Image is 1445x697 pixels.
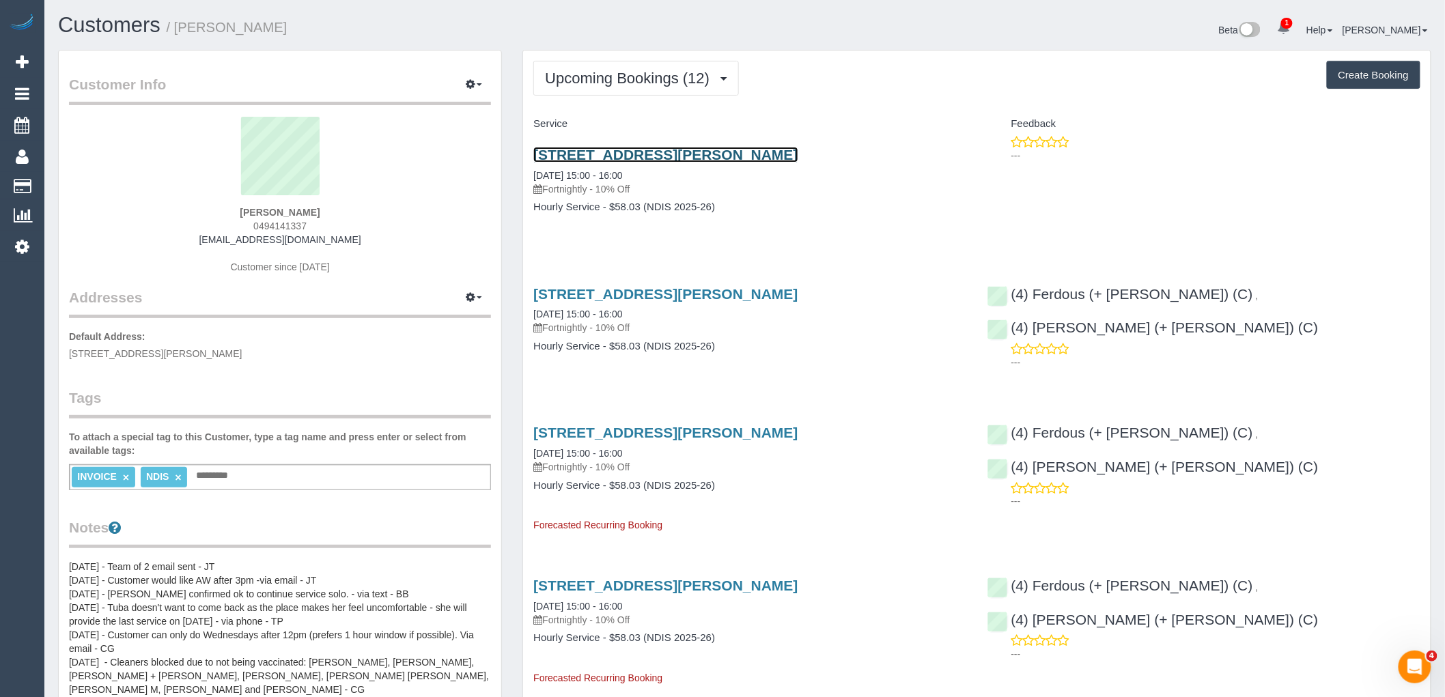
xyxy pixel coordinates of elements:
a: [STREET_ADDRESS][PERSON_NAME] [533,286,798,302]
img: New interface [1238,22,1261,40]
a: [DATE] 15:00 - 16:00 [533,170,622,181]
span: [STREET_ADDRESS][PERSON_NAME] [69,348,242,359]
h4: Hourly Service - $58.03 (NDIS 2025-26) [533,480,966,492]
h4: Feedback [987,118,1420,130]
span: , [1256,429,1259,440]
p: Fortnightly - 10% Off [533,460,966,474]
span: INVOICE [77,471,117,482]
span: Forecasted Recurring Booking [533,520,662,530]
img: Automaid Logo [8,14,36,33]
iframe: Intercom live chat [1399,651,1431,683]
h4: Hourly Service - $58.03 (NDIS 2025-26) [533,341,966,352]
a: × [123,472,129,483]
a: (4) [PERSON_NAME] (+ [PERSON_NAME]) (C) [987,612,1319,627]
a: Beta [1219,25,1261,35]
a: (4) [PERSON_NAME] (+ [PERSON_NAME]) (C) [987,459,1319,474]
p: --- [1011,356,1420,369]
p: Fortnightly - 10% Off [533,613,966,627]
button: Upcoming Bookings (12) [533,61,739,96]
a: 1 [1270,14,1297,44]
label: Default Address: [69,330,145,343]
h4: Hourly Service - $58.03 (NDIS 2025-26) [533,201,966,213]
span: 1 [1281,18,1293,29]
span: Customer since [DATE] [231,261,330,272]
legend: Notes [69,517,491,548]
p: Fortnightly - 10% Off [533,321,966,335]
a: (4) [PERSON_NAME] (+ [PERSON_NAME]) (C) [987,319,1319,335]
p: --- [1011,494,1420,508]
a: [DATE] 15:00 - 16:00 [533,309,622,319]
p: --- [1011,647,1420,661]
legend: Tags [69,388,491,418]
a: Help [1306,25,1333,35]
span: 0494141337 [253,221,307,231]
label: To attach a special tag to this Customer, type a tag name and press enter or select from availabl... [69,430,491,457]
a: [STREET_ADDRESS][PERSON_NAME] [533,578,798,593]
p: --- [1011,149,1420,162]
a: × [175,472,181,483]
a: [PERSON_NAME] [1343,25,1428,35]
span: , [1256,290,1259,301]
h4: Hourly Service - $58.03 (NDIS 2025-26) [533,632,966,644]
small: / [PERSON_NAME] [167,20,287,35]
a: Customers [58,13,160,37]
span: Forecasted Recurring Booking [533,672,662,683]
p: Fortnightly - 10% Off [533,182,966,196]
a: (4) Ferdous (+ [PERSON_NAME]) (C) [987,425,1253,440]
a: (4) Ferdous (+ [PERSON_NAME]) (C) [987,286,1253,302]
a: [STREET_ADDRESS][PERSON_NAME] [533,147,798,162]
legend: Customer Info [69,74,491,105]
span: 4 [1427,651,1437,662]
a: (4) Ferdous (+ [PERSON_NAME]) (C) [987,578,1253,593]
span: , [1256,582,1259,593]
a: [EMAIL_ADDRESS][DOMAIN_NAME] [199,234,361,245]
a: [STREET_ADDRESS][PERSON_NAME] [533,425,798,440]
button: Create Booking [1327,61,1420,89]
a: [DATE] 15:00 - 16:00 [533,448,622,459]
a: [DATE] 15:00 - 16:00 [533,601,622,612]
span: NDIS [146,471,169,482]
span: Upcoming Bookings (12) [545,70,716,87]
h4: Service [533,118,966,130]
strong: [PERSON_NAME] [240,207,320,218]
